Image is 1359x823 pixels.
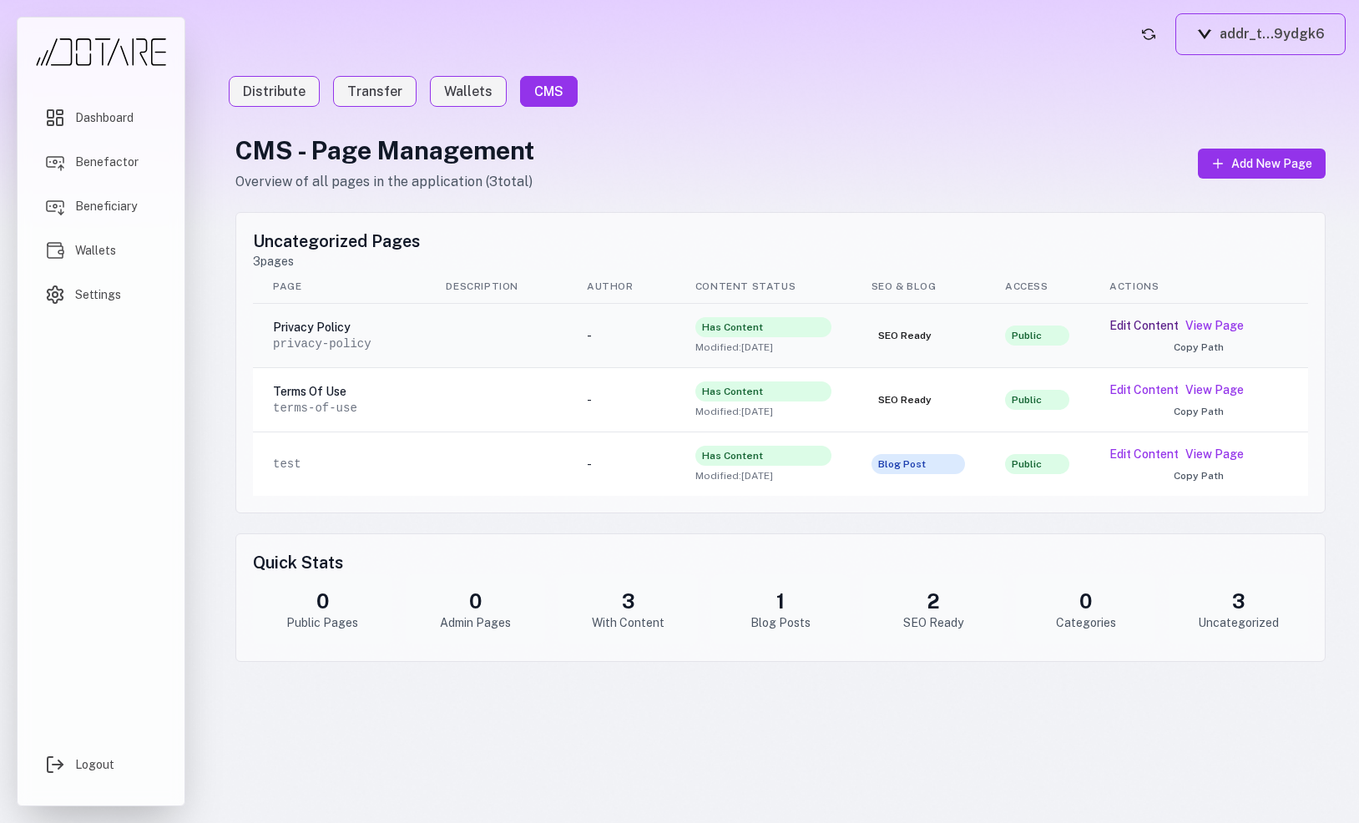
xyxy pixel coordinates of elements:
[587,327,655,344] div: -
[1109,381,1179,398] button: Edit Content
[1109,341,1288,354] button: Copy Path
[871,390,965,410] span: SEO Ready
[333,76,417,107] a: Transfer
[75,198,137,215] span: Beneficiary
[75,756,114,773] span: Logout
[253,551,1308,574] h2: Quick Stats
[1089,270,1308,304] th: Actions
[266,588,379,614] div: 0
[45,240,65,260] img: Wallets
[235,135,534,165] h1: CMS - Page Management
[419,614,532,631] div: Admin Pages
[572,614,685,631] div: With Content
[695,341,831,354] span: Modified: [DATE]
[851,270,985,304] th: SEO & Blog
[430,76,507,107] a: Wallets
[675,270,851,304] th: Content Status
[587,391,655,408] div: -
[1135,21,1162,48] button: Refresh account status
[1182,614,1295,631] div: Uncategorized
[266,614,379,631] div: Public Pages
[1109,469,1288,482] button: Copy Path
[75,242,116,259] span: Wallets
[871,326,965,346] span: SEO Ready
[75,109,134,126] span: Dashboard
[253,270,426,304] th: Page
[45,152,65,172] img: Benefactor
[1109,405,1288,418] button: Copy Path
[695,317,831,337] span: Has Content
[34,38,168,67] img: Dotare Logo
[1185,381,1244,398] a: View Page
[235,172,534,192] p: Overview of all pages in the application ( 3 total)
[75,154,139,170] span: Benefactor
[695,469,831,482] span: Modified: [DATE]
[75,286,121,303] span: Settings
[1109,317,1179,334] button: Edit Content
[877,614,989,631] div: SEO Ready
[587,456,655,472] div: -
[871,454,965,474] span: Blog Post
[695,446,831,466] span: Has Content
[419,588,532,614] div: 0
[1005,390,1069,410] span: Public
[1029,588,1142,614] div: 0
[520,76,578,107] a: CMS
[45,196,65,216] img: Beneficiary
[273,400,357,417] div: terms-of-use
[1109,446,1179,462] button: Edit Content
[1185,446,1244,462] a: View Page
[572,588,685,614] div: 3
[1198,149,1326,179] button: Add New Page
[273,456,301,472] div: test
[725,588,837,614] div: 1
[725,614,837,631] div: Blog Posts
[1182,588,1295,614] div: 3
[877,588,989,614] div: 2
[1005,454,1069,474] span: Public
[695,381,831,401] span: Has Content
[1231,155,1312,172] span: Add New Page
[695,405,831,418] span: Modified: [DATE]
[253,253,1308,270] p: 3 pages
[1175,13,1346,55] button: addr_t...9ydgk6
[426,270,567,304] th: Description
[1005,326,1069,346] span: Public
[1196,29,1213,39] img: Vespr logo
[253,230,1308,253] h2: Uncategorized Pages
[1029,614,1142,631] div: Categories
[273,383,357,400] div: Terms Of Use
[273,336,371,352] div: privacy-policy
[273,319,371,336] div: Privacy Policy
[1185,317,1244,334] a: View Page
[985,270,1089,304] th: Access
[229,76,320,107] a: Distribute
[567,270,675,304] th: Author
